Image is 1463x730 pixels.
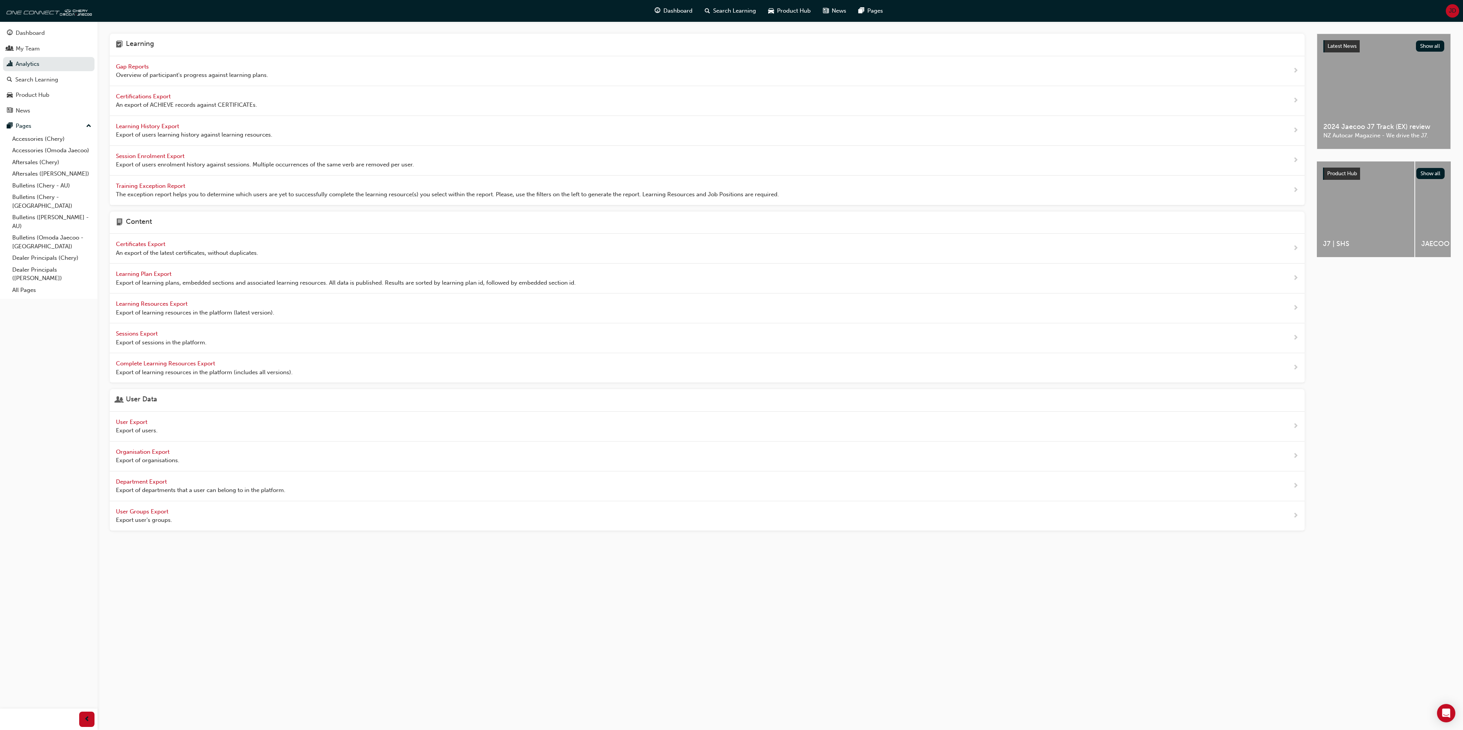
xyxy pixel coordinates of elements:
[1293,156,1298,165] span: next-icon
[116,93,172,100] span: Certifications Export
[1323,131,1444,140] span: NZ Autocar Magazine - We drive the J7.
[1449,7,1456,15] span: JD
[16,44,40,53] div: My Team
[110,471,1305,501] a: Department Export Export of departments that a user can belong to in the platform.next-icon
[699,3,762,19] a: search-iconSearch Learning
[15,75,58,84] div: Search Learning
[1293,274,1298,283] span: next-icon
[110,176,1305,205] a: Training Exception Report The exception report helps you to determine which users are yet to succ...
[110,501,1305,531] a: User Groups Export Export user's groups.next-icon
[9,232,94,252] a: Bulletins (Omoda Jaecoo - [GEOGRAPHIC_DATA])
[116,360,217,367] span: Complete Learning Resources Export
[823,6,829,16] span: news-icon
[1293,363,1298,373] span: next-icon
[1416,168,1445,179] button: Show all
[655,6,660,16] span: guage-icon
[867,7,883,15] span: Pages
[1323,122,1444,131] span: 2024 Jaecoo J7 Track (EX) review
[110,234,1305,264] a: Certificates Export An export of the latest certificates, without duplicates.next-icon
[4,3,92,18] img: oneconnect
[852,3,889,19] a: pages-iconPages
[126,218,152,228] h4: Content
[713,7,756,15] span: Search Learning
[86,121,91,131] span: up-icon
[3,73,94,87] a: Search Learning
[9,264,94,284] a: Dealer Principals ([PERSON_NAME])
[1293,303,1298,313] span: next-icon
[1328,43,1357,49] span: Latest News
[859,6,864,16] span: pages-icon
[16,29,45,37] div: Dashboard
[110,323,1305,353] a: Sessions Export Export of sessions in the platform.next-icon
[16,106,30,115] div: News
[7,77,12,83] span: search-icon
[1293,186,1298,195] span: next-icon
[126,395,157,405] h4: User Data
[1293,481,1298,491] span: next-icon
[110,86,1305,116] a: Certifications Export An export of ACHIEVE records against CERTIFICATEs.next-icon
[1327,170,1357,177] span: Product Hub
[7,108,13,114] span: news-icon
[116,279,576,287] span: Export of learning plans, embedded sections and associated learning resources. All data is publis...
[3,57,94,71] a: Analytics
[116,426,158,435] span: Export of users.
[116,448,171,455] span: Organisation Export
[116,270,173,277] span: Learning Plan Export
[7,61,13,68] span: chart-icon
[1293,126,1298,135] span: next-icon
[110,116,1305,146] a: Learning History Export Export of users learning history against learning resources.next-icon
[3,104,94,118] a: News
[116,338,207,347] span: Export of sessions in the platform.
[762,3,817,19] a: car-iconProduct Hub
[3,42,94,56] a: My Team
[7,123,13,130] span: pages-icon
[116,71,268,80] span: Overview of participant's progress against learning plans.
[1293,451,1298,461] span: next-icon
[9,180,94,192] a: Bulletins (Chery - AU)
[817,3,852,19] a: news-iconNews
[1293,96,1298,106] span: next-icon
[1293,333,1298,343] span: next-icon
[7,30,13,37] span: guage-icon
[1293,66,1298,76] span: next-icon
[116,516,172,525] span: Export user's groups.
[1293,511,1298,521] span: next-icon
[116,101,257,109] span: An export of ACHIEVE records against CERTIFICATEs.
[16,91,49,99] div: Product Hub
[1323,168,1445,180] a: Product HubShow all
[110,146,1305,176] a: Session Enrolment Export Export of users enrolment history against sessions. Multiple occurrences...
[9,156,94,168] a: Aftersales (Chery)
[110,264,1305,293] a: Learning Plan Export Export of learning plans, embedded sections and associated learning resource...
[3,88,94,102] a: Product Hub
[110,353,1305,383] a: Complete Learning Resources Export Export of learning resources in the platform (includes all ver...
[648,3,699,19] a: guage-iconDashboard
[116,182,187,189] span: Training Exception Report
[1293,244,1298,253] span: next-icon
[1317,34,1451,149] a: Latest NewsShow all2024 Jaecoo J7 Track (EX) reviewNZ Autocar Magazine - We drive the J7.
[777,7,811,15] span: Product Hub
[116,419,149,425] span: User Export
[3,26,94,40] a: Dashboard
[1323,240,1408,248] span: J7 | SHS
[116,160,414,169] span: Export of users enrolment history against sessions. Multiple occurrences of the same verb are rem...
[116,308,274,317] span: Export of learning resources in the platform (latest version).
[9,133,94,145] a: Accessories (Chery)
[116,241,167,248] span: Certificates Export
[116,218,123,228] span: page-icon
[116,153,186,160] span: Session Enrolment Export
[110,442,1305,471] a: Organisation Export Export of organisations.next-icon
[116,40,123,50] span: learning-icon
[7,46,13,52] span: people-icon
[3,119,94,133] button: Pages
[1446,4,1459,18] button: JD
[1317,161,1414,257] a: J7 | SHS
[3,24,94,119] button: DashboardMy TeamAnalyticsSearch LearningProduct HubNews
[116,330,159,337] span: Sessions Export
[1416,41,1445,52] button: Show all
[116,300,189,307] span: Learning Resources Export
[110,412,1305,442] a: User Export Export of users.next-icon
[116,63,150,70] span: Gap Reports
[110,293,1305,323] a: Learning Resources Export Export of learning resources in the platform (latest version).next-icon
[9,145,94,156] a: Accessories (Omoda Jaecoo)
